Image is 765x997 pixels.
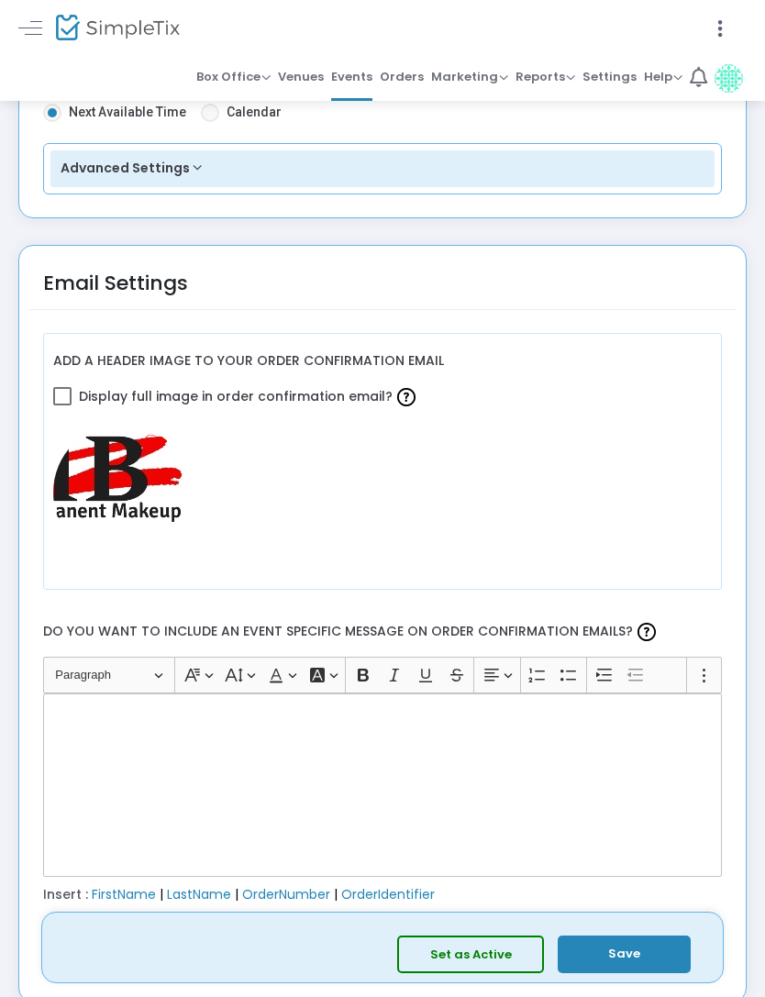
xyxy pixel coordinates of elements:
a: Reports [516,55,575,101]
span: Orders [380,63,424,90]
a: Help [644,55,682,101]
img: Z [53,424,191,561]
span: | [235,885,238,903]
span: Paragraph [55,664,150,686]
span: OrderIdentifier [341,885,435,903]
span: LastName [167,885,231,903]
a: Events [331,55,372,101]
a: Orders [380,55,424,101]
span: Calendar [219,103,282,122]
a: Settings [582,55,637,101]
span: Display full image in order confirmation email? [79,381,420,412]
span: Marketing [431,68,508,85]
button: Save [558,936,691,973]
div: Editor toolbar [43,657,723,693]
span: Box Office [196,68,271,85]
span: Insert : [43,885,88,903]
span: Reports [516,68,575,85]
span: Venues [278,63,324,90]
span: OrderNumber [242,885,330,903]
div: Email Settings [43,268,188,322]
div: Rich Text Editor, main [43,693,723,877]
a: Venues [278,55,324,101]
span: Events [331,63,372,90]
button: Paragraph [47,661,171,690]
span: Help [644,68,682,85]
a: Box Office [196,55,271,101]
label: Add a header image to your order confirmation email [53,343,444,381]
span: | [334,885,338,903]
img: question-mark [397,388,416,406]
span: Settings [582,63,637,90]
span: | [160,885,163,903]
span: Next Available Time [61,103,186,122]
label: Do you want to include an event specific message on order confirmation emails? [34,608,731,657]
button: Set as Active [397,936,544,973]
span: FirstName [92,885,156,903]
a: Marketing [431,55,508,101]
img: question-mark [637,623,656,641]
button: Advanced Settings [50,150,715,187]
